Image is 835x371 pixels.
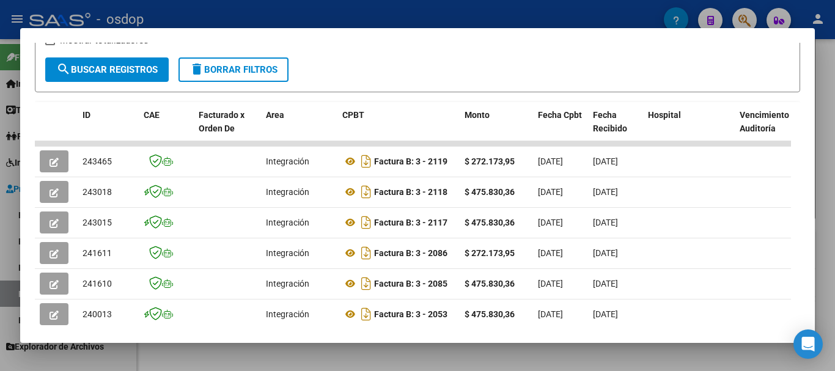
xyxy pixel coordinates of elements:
[374,248,447,258] strong: Factura B: 3 - 2086
[266,248,309,258] span: Integración
[83,218,112,227] span: 243015
[735,102,790,156] datatable-header-cell: Vencimiento Auditoría
[740,110,789,134] span: Vencimiento Auditoría
[593,309,618,319] span: [DATE]
[358,274,374,293] i: Descargar documento
[465,187,515,197] strong: $ 475.830,36
[358,243,374,263] i: Descargar documento
[538,187,563,197] span: [DATE]
[342,110,364,120] span: CPBT
[593,110,627,134] span: Fecha Recibido
[45,57,169,82] button: Buscar Registros
[266,279,309,288] span: Integración
[266,110,284,120] span: Area
[358,152,374,171] i: Descargar documento
[643,102,735,156] datatable-header-cell: Hospital
[266,218,309,227] span: Integración
[465,279,515,288] strong: $ 475.830,36
[538,110,582,120] span: Fecha Cpbt
[194,102,261,156] datatable-header-cell: Facturado x Orden De
[266,309,309,319] span: Integración
[78,102,139,156] datatable-header-cell: ID
[538,156,563,166] span: [DATE]
[144,110,160,120] span: CAE
[56,62,71,76] mat-icon: search
[56,64,158,75] span: Buscar Registros
[538,309,563,319] span: [DATE]
[83,187,112,197] span: 243018
[374,309,447,319] strong: Factura B: 3 - 2053
[593,279,618,288] span: [DATE]
[189,62,204,76] mat-icon: delete
[337,102,460,156] datatable-header-cell: CPBT
[83,309,112,319] span: 240013
[588,102,643,156] datatable-header-cell: Fecha Recibido
[358,213,374,232] i: Descargar documento
[465,248,515,258] strong: $ 272.173,95
[465,156,515,166] strong: $ 272.173,95
[83,279,112,288] span: 241610
[139,102,194,156] datatable-header-cell: CAE
[593,248,618,258] span: [DATE]
[178,57,289,82] button: Borrar Filtros
[83,156,112,166] span: 243465
[374,156,447,166] strong: Factura B: 3 - 2119
[261,102,337,156] datatable-header-cell: Area
[538,218,563,227] span: [DATE]
[83,248,112,258] span: 241611
[538,248,563,258] span: [DATE]
[199,110,245,134] span: Facturado x Orden De
[460,102,533,156] datatable-header-cell: Monto
[538,279,563,288] span: [DATE]
[266,187,309,197] span: Integración
[83,110,90,120] span: ID
[374,187,447,197] strong: Factura B: 3 - 2118
[465,309,515,319] strong: $ 475.830,36
[465,110,490,120] span: Monto
[465,218,515,227] strong: $ 475.830,36
[593,218,618,227] span: [DATE]
[374,279,447,288] strong: Factura B: 3 - 2085
[648,110,681,120] span: Hospital
[533,102,588,156] datatable-header-cell: Fecha Cpbt
[266,156,309,166] span: Integración
[189,64,278,75] span: Borrar Filtros
[593,156,618,166] span: [DATE]
[358,182,374,202] i: Descargar documento
[374,218,447,227] strong: Factura B: 3 - 2117
[358,304,374,324] i: Descargar documento
[593,187,618,197] span: [DATE]
[793,329,823,359] div: Open Intercom Messenger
